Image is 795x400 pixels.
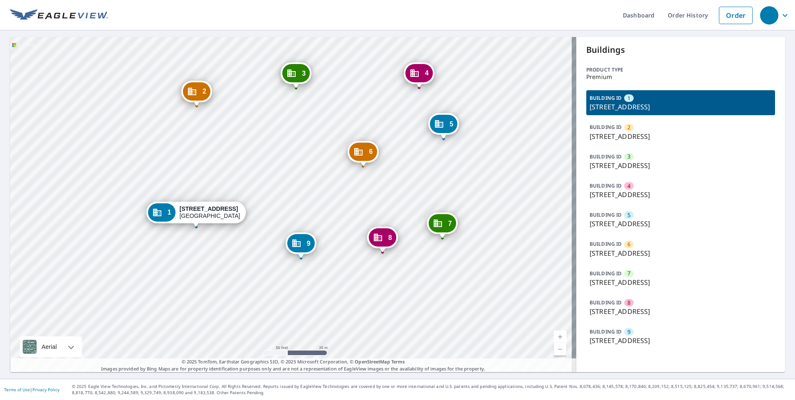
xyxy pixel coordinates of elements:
[20,336,82,357] div: Aerial
[590,182,622,189] p: BUILDING ID
[590,219,772,229] p: [STREET_ADDRESS]
[590,153,622,160] p: BUILDING ID
[72,383,791,396] p: © 2025 Eagle View Technologies, Inc. and Pictometry International Corp. All Rights Reserved. Repo...
[590,160,772,170] p: [STREET_ADDRESS]
[627,211,630,219] span: 5
[627,123,630,131] span: 2
[590,190,772,200] p: [STREET_ADDRESS]
[4,387,59,392] p: |
[590,336,772,346] p: [STREET_ADDRESS]
[627,94,630,102] span: 1
[355,358,390,365] a: OpenStreetMap
[39,336,59,357] div: Aerial
[627,182,630,190] span: 4
[627,299,630,307] span: 8
[590,123,622,131] p: BUILDING ID
[428,113,459,139] div: Dropped pin, building 5, Commercial property, 500 Lexington Ct Largo, FL 33771
[586,74,775,80] p: Premium
[590,248,772,258] p: [STREET_ADDRESS]
[586,44,775,56] p: Buildings
[627,269,630,277] span: 7
[627,153,630,160] span: 3
[180,205,238,212] strong: [STREET_ADDRESS]
[586,66,775,74] p: Product type
[202,88,206,94] span: 2
[590,270,622,277] p: BUILDING ID
[404,62,435,88] div: Dropped pin, building 4, Commercial property, 700 Lexington Ct Largo, FL 33771
[348,141,378,167] div: Dropped pin, building 6, Commercial property, 600 Lexington Ct Largo, FL 33771
[180,205,240,220] div: [GEOGRAPHIC_DATA]
[590,211,622,218] p: BUILDING ID
[302,70,306,77] span: 3
[391,358,405,365] a: Terms
[554,331,566,343] a: Current Level 19, Zoom In
[425,70,429,76] span: 4
[590,94,622,101] p: BUILDING ID
[182,358,405,365] span: © 2025 TomTom, Earthstar Geographics SIO, © 2025 Microsoft Corporation, ©
[448,220,452,227] span: 7
[449,121,453,127] span: 5
[590,240,622,247] p: BUILDING ID
[627,328,630,336] span: 9
[590,277,772,287] p: [STREET_ADDRESS]
[590,299,622,306] p: BUILDING ID
[367,227,398,252] div: Dropped pin, building 8, Commercial property, 400 Lexington Ct Largo, FL 33771
[181,81,212,106] div: Dropped pin, building 2, Commercial property, 1000 Lexington Ct Largo, FL 33771
[10,358,576,372] p: Images provided by Bing Maps are for property identification purposes only and are not a represen...
[590,102,772,112] p: [STREET_ADDRESS]
[554,343,566,356] a: Current Level 19, Zoom Out
[286,232,316,258] div: Dropped pin, building 9, Commercial property, 300 Lexington Ct Largo, FL 33771
[590,328,622,335] p: BUILDING ID
[369,148,373,155] span: 6
[388,235,392,241] span: 8
[146,202,246,227] div: Dropped pin, building 1, Commercial property, 100 Lexington Ct Largo, FL 33771
[4,387,30,393] a: Terms of Use
[590,306,772,316] p: [STREET_ADDRESS]
[627,240,630,248] span: 6
[427,212,458,238] div: Dropped pin, building 7, Commercial property, 400 Lexington Ct Largo, FL 33771
[32,387,59,393] a: Privacy Policy
[168,209,171,215] span: 1
[307,240,311,247] span: 9
[281,62,311,88] div: Dropped pin, building 3, Commercial property, 900 Lexington Ct Largo, FL 33771
[719,7,753,24] a: Order
[10,9,108,22] img: EV Logo
[590,131,772,141] p: [STREET_ADDRESS]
